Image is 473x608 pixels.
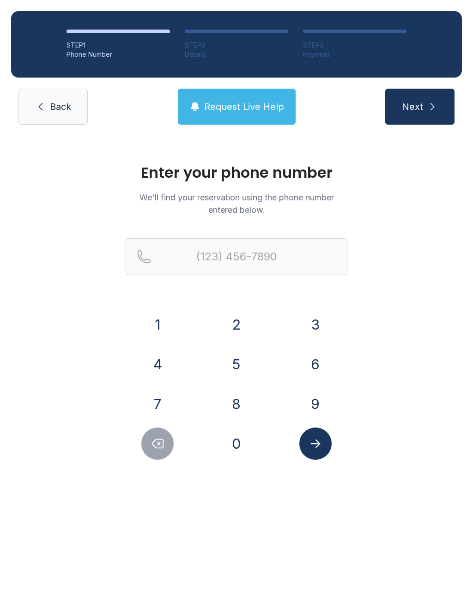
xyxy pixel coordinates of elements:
[185,50,288,59] div: Details
[67,41,170,50] div: STEP 1
[220,308,253,341] button: 2
[299,308,332,341] button: 3
[402,100,423,113] span: Next
[185,41,288,50] div: STEP 2
[141,427,174,460] button: Delete number
[126,165,347,180] h1: Enter your phone number
[141,308,174,341] button: 1
[303,50,406,59] div: Payment
[50,100,71,113] span: Back
[220,388,253,420] button: 8
[220,348,253,380] button: 5
[299,388,332,420] button: 9
[67,50,170,59] div: Phone Number
[299,348,332,380] button: 6
[126,191,347,216] p: We'll find your reservation using the phone number entered below.
[126,238,347,275] input: Reservation phone number
[141,388,174,420] button: 7
[299,427,332,460] button: Submit lookup form
[141,348,174,380] button: 4
[220,427,253,460] button: 0
[204,100,284,113] span: Request Live Help
[303,41,406,50] div: STEP 3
